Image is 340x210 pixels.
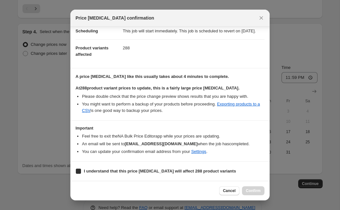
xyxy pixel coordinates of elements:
a: Exporting products to a CSV [82,102,260,113]
span: Scheduling [76,29,98,33]
h3: Important [76,126,264,131]
a: Settings [191,149,206,154]
button: Cancel [219,186,239,195]
span: Cancel [223,188,236,193]
button: Close [257,13,266,22]
li: You can update your confirmation email address from your . [82,148,264,155]
dd: 288 [123,39,264,56]
span: Price [MEDICAL_DATA] confirmation [76,15,154,21]
b: I understand that this price [MEDICAL_DATA] will affect 288 product variants [84,169,236,173]
b: A price [MEDICAL_DATA] like this usually takes about 4 minutes to complete. [76,74,229,79]
li: Please double check that the price change preview shows results that you are happy with. [82,93,264,100]
li: Feel free to exit the NA Bulk Price Editor app while your prices are updating. [82,133,264,139]
b: At 288 product variant prices to update, this is a fairly large price [MEDICAL_DATA]. [76,86,239,90]
dd: This job will start immediately. This job is scheduled to revert on [DATE]. [123,22,264,39]
li: You might want to perform a backup of your products before proceeding. is one good way to backup ... [82,101,264,114]
span: Product variants affected [76,46,109,57]
li: An email will be sent to when the job has completed . [82,141,264,147]
b: [EMAIL_ADDRESS][DOMAIN_NAME] [125,141,198,146]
